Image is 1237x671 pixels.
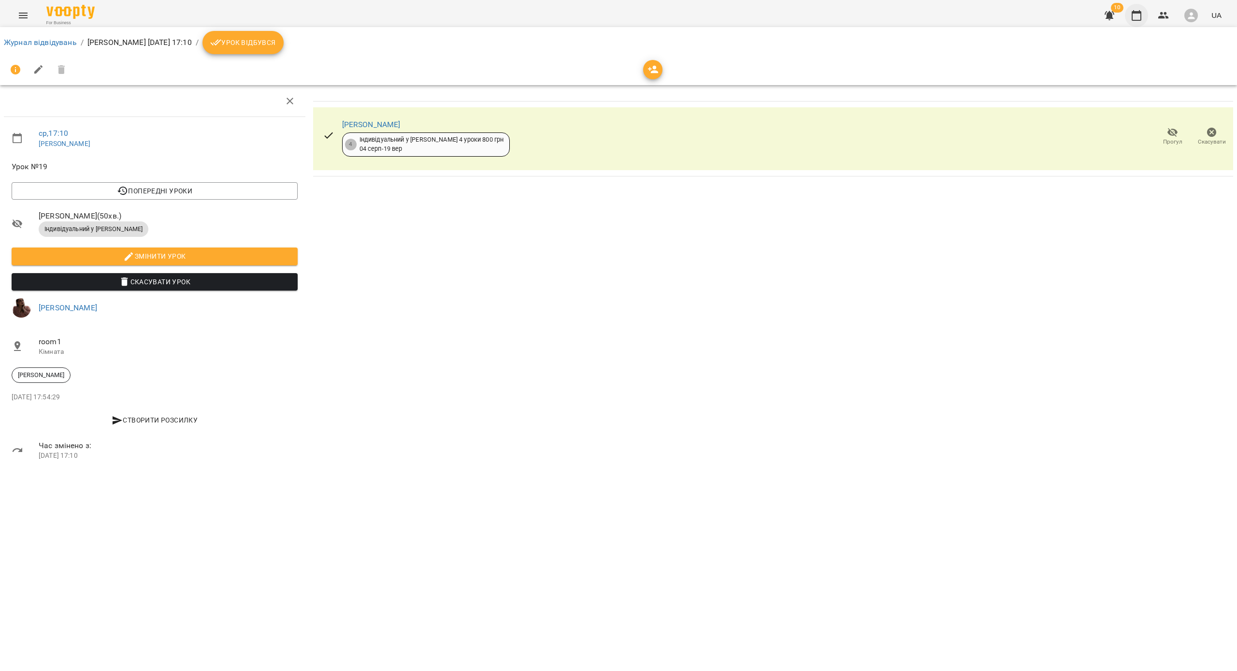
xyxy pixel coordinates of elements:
[12,393,298,402] p: [DATE] 17:54:29
[1111,3,1123,13] span: 10
[12,248,298,265] button: Змінити урок
[12,182,298,200] button: Попередні уроки
[39,129,68,138] a: ср , 17:10
[39,440,298,452] span: Час змінено з:
[202,31,284,54] button: Урок відбувся
[87,37,192,48] p: [PERSON_NAME] [DATE] 17:10
[12,298,31,318] img: 3c9324ac2b6f4726937e6d6256b13e9c.jpeg
[12,4,35,27] button: Menu
[46,20,95,26] span: For Business
[19,250,290,262] span: Змінити урок
[12,161,298,173] span: Урок №19
[1198,138,1226,146] span: Скасувати
[196,37,199,48] li: /
[1153,123,1192,150] button: Прогул
[39,303,97,312] a: [PERSON_NAME]
[4,38,77,47] a: Журнал відвідувань
[345,139,357,150] div: 4
[12,371,70,379] span: [PERSON_NAME]
[19,276,290,288] span: Скасувати Урок
[210,37,276,48] span: Урок відбувся
[39,336,298,348] span: room1
[1211,10,1222,20] span: UA
[342,120,401,129] a: [PERSON_NAME]
[39,347,298,357] p: Кімната
[1192,123,1231,150] button: Скасувати
[1163,138,1182,146] span: Прогул
[12,367,71,383] div: [PERSON_NAME]
[39,140,90,147] a: [PERSON_NAME]
[39,225,148,233] span: Індивідуальний у [PERSON_NAME]
[15,414,294,426] span: Створити розсилку
[39,451,298,461] p: [DATE] 17:10
[39,210,298,222] span: [PERSON_NAME] ( 50 хв. )
[360,135,504,153] div: Індивідуальний у [PERSON_NAME] 4 уроки 800 грн 04 серп - 19 вер
[12,273,298,291] button: Скасувати Урок
[4,31,1233,54] nav: breadcrumb
[12,411,298,429] button: Створити розсилку
[46,5,95,19] img: Voopty Logo
[1208,6,1225,24] button: UA
[19,185,290,197] span: Попередні уроки
[81,37,84,48] li: /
